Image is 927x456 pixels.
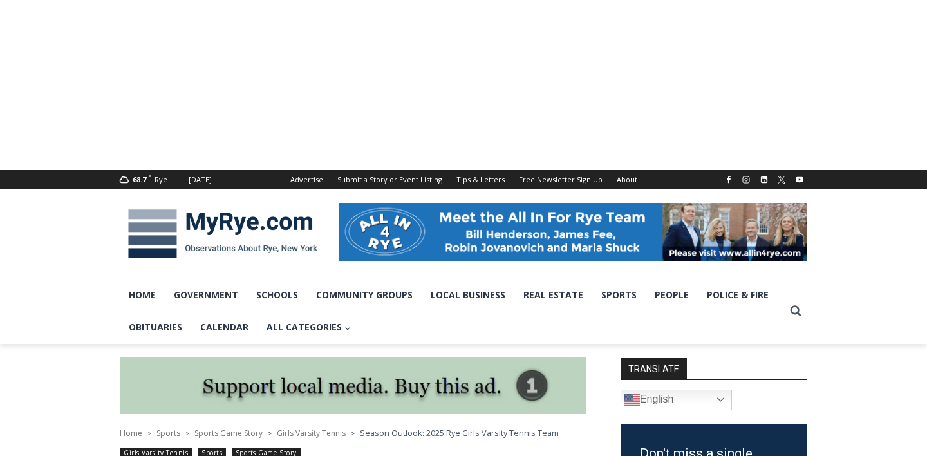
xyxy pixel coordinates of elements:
[194,428,263,439] a: Sports Game Story
[792,172,807,187] a: YouTube
[738,172,754,187] a: Instagram
[592,279,646,311] a: Sports
[621,358,687,379] strong: TRANSLATE
[784,299,807,323] button: View Search Form
[120,428,142,439] a: Home
[330,170,449,189] a: Submit a Story or Event Listing
[257,311,360,343] a: All Categories
[422,279,514,311] a: Local Business
[120,279,784,344] nav: Primary Navigation
[360,427,559,439] span: Season Outlook: 2025 Rye Girls Varsity Tennis Team
[698,279,778,311] a: Police & Fire
[774,172,789,187] a: X
[120,426,586,439] nav: Breadcrumbs
[268,429,272,438] span: >
[277,428,346,439] a: Girls Varsity Tennis
[185,429,189,438] span: >
[721,172,736,187] a: Facebook
[339,203,807,261] img: All in for Rye
[351,429,355,438] span: >
[120,357,586,415] img: support local media, buy this ad
[120,279,165,311] a: Home
[189,174,212,185] div: [DATE]
[307,279,422,311] a: Community Groups
[610,170,644,189] a: About
[133,175,146,184] span: 68.7
[120,200,326,267] img: MyRye.com
[165,279,247,311] a: Government
[191,311,257,343] a: Calendar
[267,320,351,334] span: All Categories
[147,429,151,438] span: >
[283,170,330,189] a: Advertise
[621,390,732,410] a: English
[449,170,512,189] a: Tips & Letters
[512,170,610,189] a: Free Newsletter Sign Up
[148,173,151,180] span: F
[756,172,772,187] a: Linkedin
[646,279,698,311] a: People
[624,392,640,408] img: en
[156,428,180,439] a: Sports
[247,279,307,311] a: Schools
[154,174,167,185] div: Rye
[120,311,191,343] a: Obituaries
[514,279,592,311] a: Real Estate
[283,170,644,189] nav: Secondary Navigation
